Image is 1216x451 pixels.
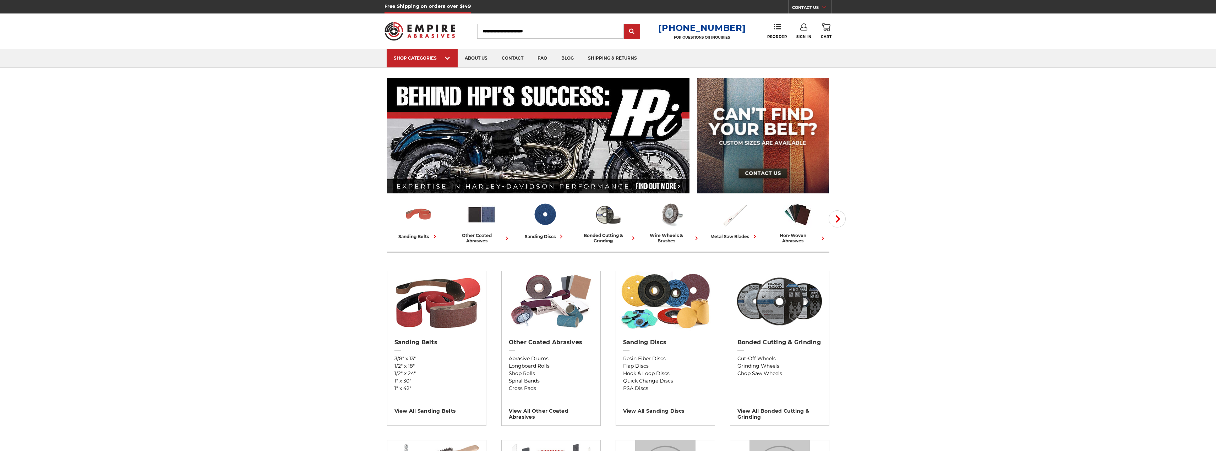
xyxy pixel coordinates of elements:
a: Resin Fiber Discs [623,355,708,362]
a: metal saw blades [706,200,763,240]
a: Shop Rolls [509,370,593,377]
a: wire wheels & brushes [643,200,700,243]
h2: Sanding Belts [394,339,479,346]
img: Other Coated Abrasives [505,271,597,331]
a: 1/2" x 18" [394,362,479,370]
img: Wire Wheels & Brushes [656,200,686,229]
img: Banner for an interview featuring Horsepower Inc who makes Harley performance upgrades featured o... [387,78,690,193]
a: Abrasive Drums [509,355,593,362]
a: Reorder [767,23,787,39]
img: Other Coated Abrasives [467,200,496,229]
div: other coated abrasives [453,233,511,243]
a: blog [554,49,581,67]
a: shipping & returns [581,49,644,67]
img: Bonded Cutting & Grinding [734,271,825,331]
button: Next [829,210,846,227]
a: Grinding Wheels [737,362,822,370]
a: about us [458,49,495,67]
a: Quick Change Discs [623,377,708,385]
a: bonded cutting & grinding [579,200,637,243]
div: SHOP CATEGORIES [394,55,451,61]
span: Reorder [767,34,787,39]
a: contact [495,49,530,67]
a: 1" x 42" [394,385,479,392]
img: Sanding Belts [391,271,482,331]
a: sanding belts [390,200,447,240]
h3: View All other coated abrasives [509,403,593,420]
img: Metal Saw Blades [720,200,749,229]
a: PSA Discs [623,385,708,392]
p: FOR QUESTIONS OR INQUIRIES [658,35,746,40]
a: 1/2" x 24" [394,370,479,377]
span: Cart [821,34,831,39]
div: wire wheels & brushes [643,233,700,243]
a: Cut-Off Wheels [737,355,822,362]
a: Cart [821,23,831,39]
img: Non-woven Abrasives [783,200,812,229]
img: Empire Abrasives [385,17,456,45]
a: Chop Saw Wheels [737,370,822,377]
h3: View All sanding discs [623,403,708,414]
a: sanding discs [516,200,574,240]
a: Hook & Loop Discs [623,370,708,377]
a: non-woven abrasives [769,200,827,243]
h2: Other Coated Abrasives [509,339,593,346]
img: Sanding Discs [530,200,560,229]
img: promo banner for custom belts. [697,78,829,193]
div: sanding belts [399,233,438,240]
h2: Sanding Discs [623,339,708,346]
div: non-woven abrasives [769,233,827,243]
a: Flap Discs [623,362,708,370]
h3: View All sanding belts [394,403,479,414]
a: 1" x 30" [394,377,479,385]
h3: View All bonded cutting & grinding [737,403,822,420]
img: Sanding Belts [404,200,433,229]
a: Cross Pads [509,385,593,392]
img: Sanding Discs [619,271,711,331]
div: sanding discs [525,233,565,240]
h2: Bonded Cutting & Grinding [737,339,822,346]
img: Bonded Cutting & Grinding [593,200,623,229]
a: Spiral Bands [509,377,593,385]
div: metal saw blades [710,233,758,240]
a: Longboard Rolls [509,362,593,370]
input: Submit [625,24,639,39]
a: [PHONE_NUMBER] [658,23,746,33]
a: faq [530,49,554,67]
a: other coated abrasives [453,200,511,243]
span: Sign In [796,34,812,39]
a: CONTACT US [792,4,831,13]
div: bonded cutting & grinding [579,233,637,243]
a: 3/8" x 13" [394,355,479,362]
